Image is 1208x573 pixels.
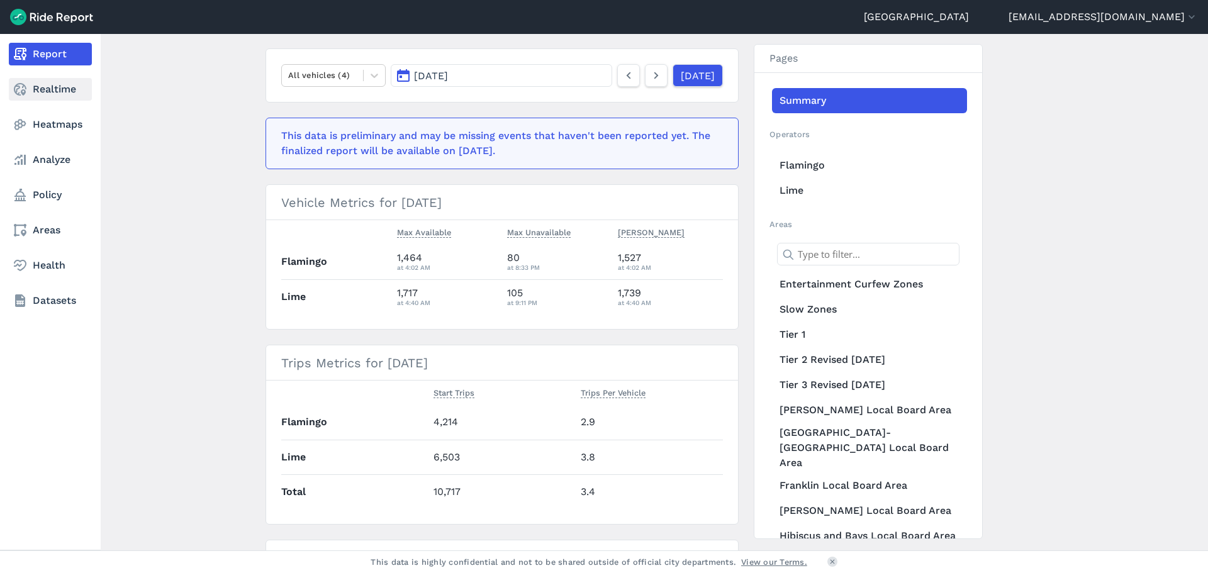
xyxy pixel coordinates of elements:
[618,286,724,308] div: 1,739
[772,178,967,203] a: Lime
[772,398,967,423] a: [PERSON_NAME] Local Board Area
[266,185,738,220] h3: Vehicle Metrics for [DATE]
[397,225,451,240] button: Max Available
[281,440,428,474] th: Lime
[618,225,685,238] span: [PERSON_NAME]
[754,45,982,73] h3: Pages
[772,498,967,523] a: [PERSON_NAME] Local Board Area
[397,297,498,308] div: at 4:40 AM
[769,128,967,140] h2: Operators
[397,262,498,273] div: at 4:02 AM
[673,64,723,87] a: [DATE]
[772,523,967,548] a: Hibiscus and Bays Local Board Area
[618,262,724,273] div: at 4:02 AM
[391,64,612,87] button: [DATE]
[772,272,967,297] a: Entertainment Curfew Zones
[397,286,498,308] div: 1,717
[864,9,969,25] a: [GEOGRAPHIC_DATA]
[507,262,608,273] div: at 8:33 PM
[507,225,571,240] button: Max Unavailable
[428,474,576,509] td: 10,717
[9,113,92,136] a: Heatmaps
[576,440,723,474] td: 3.8
[777,243,959,265] input: Type to filter...
[9,78,92,101] a: Realtime
[741,556,807,568] a: View our Terms.
[769,218,967,230] h2: Areas
[618,297,724,308] div: at 4:40 AM
[772,322,967,347] a: Tier 1
[9,289,92,312] a: Datasets
[281,474,428,509] th: Total
[9,148,92,171] a: Analyze
[576,474,723,509] td: 3.4
[9,219,92,242] a: Areas
[772,297,967,322] a: Slow Zones
[772,423,967,473] a: [GEOGRAPHIC_DATA]-[GEOGRAPHIC_DATA] Local Board Area
[9,184,92,206] a: Policy
[266,345,738,381] h3: Trips Metrics for [DATE]
[581,386,646,398] span: Trips Per Vehicle
[507,297,608,308] div: at 9:11 PM
[428,440,576,474] td: 6,503
[1009,9,1198,25] button: [EMAIL_ADDRESS][DOMAIN_NAME]
[281,405,428,440] th: Flamingo
[397,225,451,238] span: Max Available
[772,88,967,113] a: Summary
[772,153,967,178] a: Flamingo
[618,250,724,273] div: 1,527
[772,372,967,398] a: Tier 3 Revised [DATE]
[428,405,576,440] td: 4,214
[433,386,474,401] button: Start Trips
[433,386,474,398] span: Start Trips
[414,70,448,82] span: [DATE]
[9,43,92,65] a: Report
[618,225,685,240] button: [PERSON_NAME]
[581,386,646,401] button: Trips Per Vehicle
[10,9,93,25] img: Ride Report
[507,225,571,238] span: Max Unavailable
[772,473,967,498] a: Franklin Local Board Area
[281,245,392,279] th: Flamingo
[397,250,498,273] div: 1,464
[281,279,392,314] th: Lime
[507,286,608,308] div: 105
[576,405,723,440] td: 2.9
[507,250,608,273] div: 80
[9,254,92,277] a: Health
[772,347,967,372] a: Tier 2 Revised [DATE]
[281,128,715,159] div: This data is preliminary and may be missing events that haven't been reported yet. The finalized ...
